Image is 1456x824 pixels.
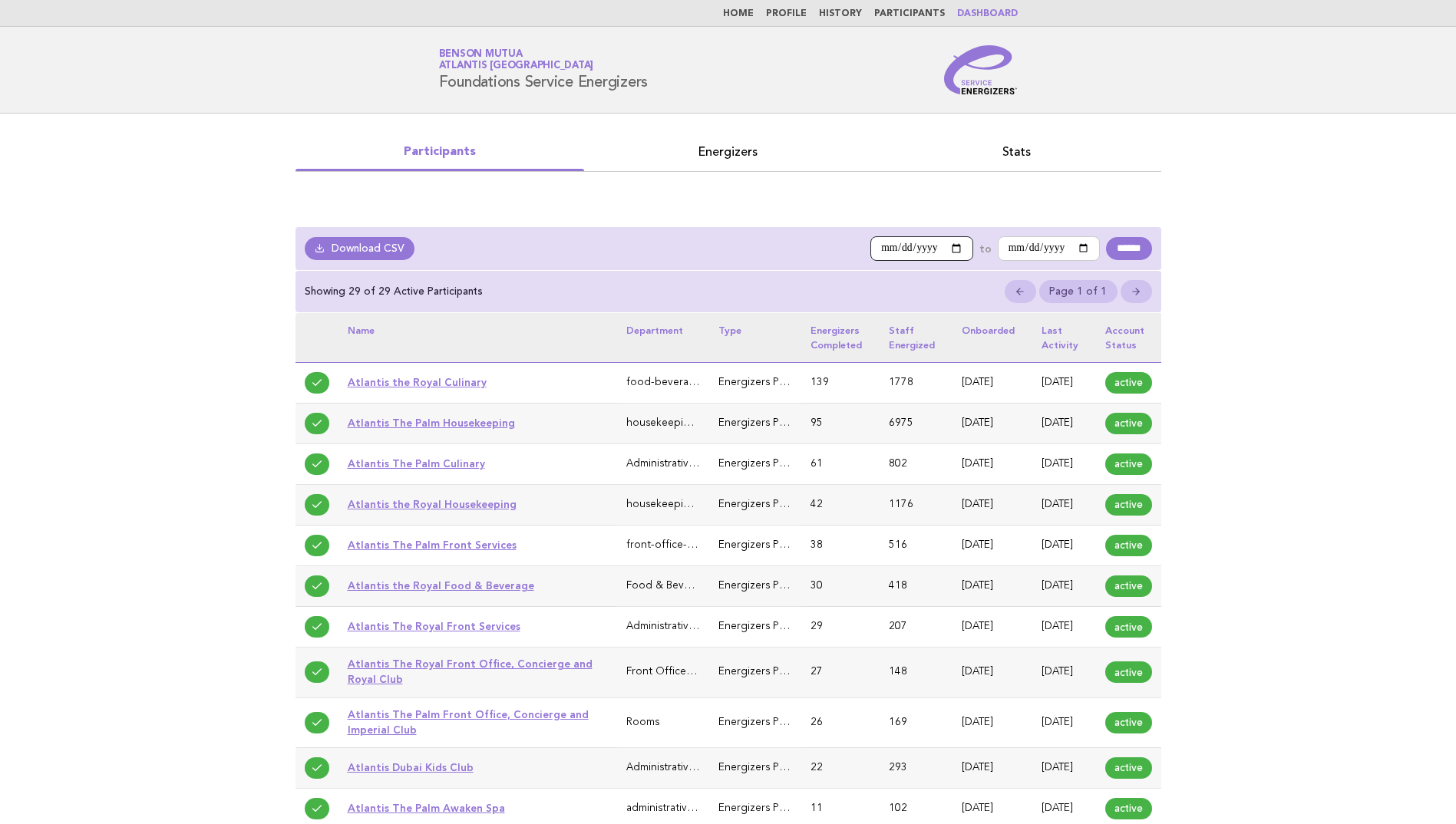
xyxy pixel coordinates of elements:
td: [DATE] [1032,485,1096,526]
td: [DATE] [1032,697,1096,747]
span: Energizers Participant [718,717,824,727]
td: 169 [880,697,953,747]
td: 29 [801,607,880,648]
span: active [1105,661,1152,683]
td: [DATE] [953,648,1032,697]
label: to [979,242,992,255]
span: Energizers Participant [718,540,824,550]
a: Atlantis The Palm Housekeeping [348,417,515,429]
h1: Foundations Service Energizers [439,50,649,90]
a: Atlantis the Royal Food & Beverage [348,579,534,592]
a: History [819,9,862,18]
td: [DATE] [953,607,1032,648]
span: Administrative & General (Executive Office, HR, IT, Finance) [626,763,911,773]
span: active [1105,575,1152,597]
a: Atlantis The Royal Front Services [348,620,520,632]
td: [DATE] [1032,607,1096,648]
td: 61 [801,443,880,484]
a: Dashboard [957,9,1018,18]
td: [DATE] [1032,403,1096,443]
span: active [1105,413,1152,434]
th: Department [617,313,709,362]
td: [DATE] [1032,526,1096,566]
a: Home [723,9,754,18]
td: 95 [801,403,880,443]
td: 418 [880,566,953,607]
p: Showing 29 of 29 Active Participants [305,285,483,298]
a: Atlantis The Royal Front Office, Concierge and Royal Club [348,658,593,685]
td: [DATE] [953,747,1032,788]
span: active [1105,372,1152,394]
a: Atlantis The Palm Front Office, Concierge and Imperial Club [348,708,589,736]
td: 139 [801,362,880,403]
span: food-beverage [626,377,702,387]
a: Profile [766,9,807,18]
th: Energizers completed [801,313,880,362]
a: Participants [295,141,584,163]
td: 38 [801,526,880,566]
td: 27 [801,648,880,697]
span: Atlantis [GEOGRAPHIC_DATA] [439,61,594,71]
span: Energizers Participant [718,581,824,591]
span: active [1105,494,1152,516]
td: 22 [801,747,880,788]
th: Staff energized [880,313,953,362]
td: [DATE] [1032,362,1096,403]
a: Atlantis the Royal Culinary [348,376,487,388]
span: housekeeping-laundry [626,499,736,509]
span: Rooms [626,717,659,727]
span: Energizers Participant [718,621,824,631]
a: Participants [874,9,945,18]
td: 26 [801,697,880,747]
span: housekeeping-laundry [626,418,736,428]
th: Type [709,313,801,362]
span: administrative-general-executive-office-hr-it-finance [626,803,879,813]
td: 6975 [880,403,953,443]
span: Administrative & General (Executive Office, HR, IT, Finance) [626,459,911,469]
a: Atlantis The Palm Front Services [348,539,517,551]
td: [DATE] [1032,648,1096,697]
td: [DATE] [953,697,1032,747]
span: active [1105,616,1152,638]
td: [DATE] [953,526,1032,566]
span: active [1105,757,1152,779]
td: [DATE] [953,443,1032,484]
td: 30 [801,566,880,607]
td: 42 [801,485,880,526]
td: [DATE] [1032,443,1096,484]
a: Stats [873,141,1161,163]
td: 293 [880,747,953,788]
span: Energizers Participant [718,418,824,428]
span: Front Office, Concierge and Royal Club [626,667,820,677]
span: Energizers Participant [718,459,824,469]
td: 1778 [880,362,953,403]
span: Energizers Participant [718,803,824,813]
span: Energizers Participant [718,499,824,509]
td: 148 [880,648,953,697]
a: Atlantis The Palm Awaken Spa [348,802,505,814]
span: Energizers Participant [718,667,824,677]
span: Energizers Participant [718,377,824,387]
td: 1176 [880,485,953,526]
span: front-office-guest-services [626,540,757,550]
td: 207 [880,607,953,648]
td: [DATE] [953,362,1032,403]
span: active [1105,453,1152,475]
th: Name [338,313,617,362]
img: Service Energizers [944,45,1018,94]
span: active [1105,535,1152,556]
th: Onboarded [953,313,1032,362]
span: active [1105,798,1152,819]
span: Food & Beverage [626,581,712,591]
span: Energizers Participant [718,763,824,773]
a: Download CSV [305,237,415,260]
a: Energizers [584,141,873,163]
td: 802 [880,443,953,484]
a: Atlantis the Royal Housekeeping [348,498,517,510]
td: [DATE] [953,566,1032,607]
a: Atlantis The Palm Culinary [348,457,485,470]
a: Benson MutuaAtlantis [GEOGRAPHIC_DATA] [439,49,594,71]
span: active [1105,712,1152,733]
td: [DATE] [1032,747,1096,788]
td: 516 [880,526,953,566]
